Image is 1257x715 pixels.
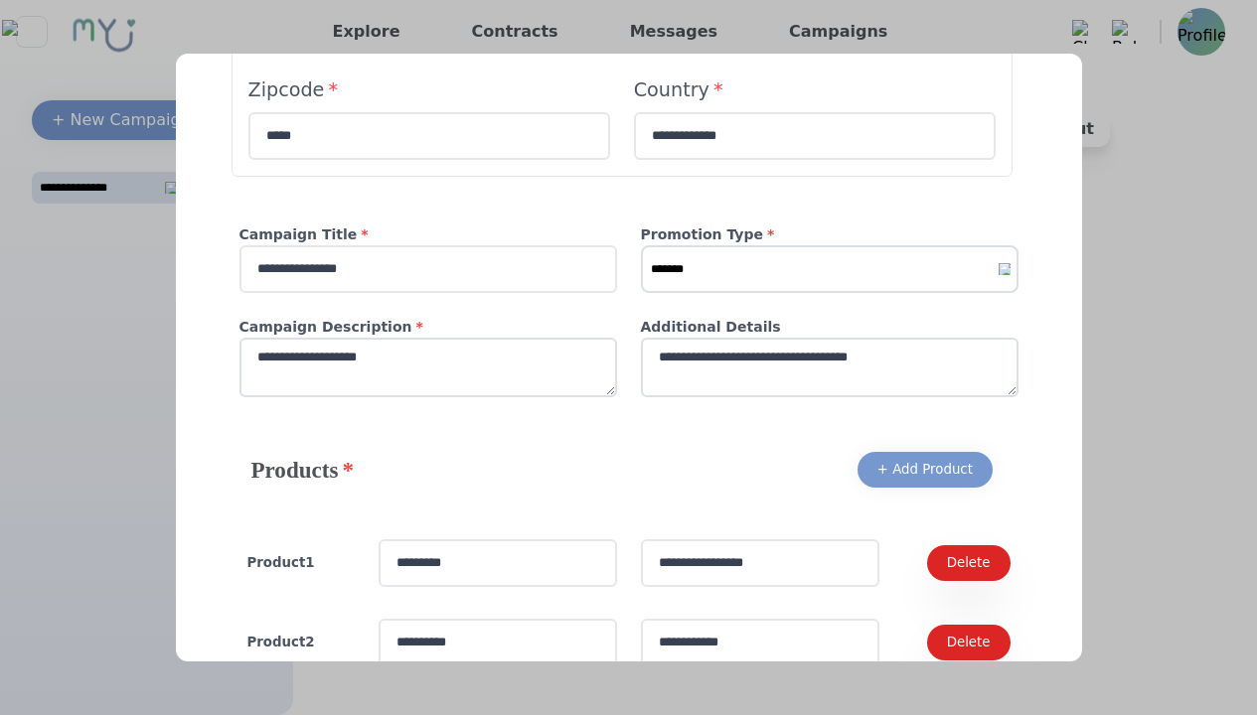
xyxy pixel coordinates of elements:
div: Delete [947,553,991,573]
h4: Campaign Description [239,317,617,338]
h4: Country [634,76,996,104]
button: + Add Product [858,452,993,488]
h4: Promotion Type [641,224,1019,245]
h4: Product 1 [247,553,355,573]
h4: Campaign Title [239,224,617,245]
h4: Additional Details [641,317,1019,338]
div: + Add Product [877,460,973,480]
h4: Product 2 [247,633,355,652]
button: Delete [927,545,1011,581]
button: Delete [927,625,1011,660]
h4: Products [251,454,354,486]
div: Delete [947,633,991,652]
h4: Zipcode [248,76,610,104]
